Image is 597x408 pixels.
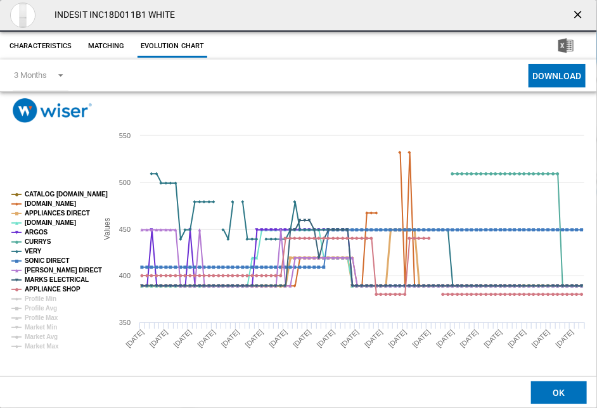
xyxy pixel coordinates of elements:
[25,314,58,321] tspan: Profile Max
[13,98,92,123] img: logo_wiser_300x94.png
[459,328,480,349] tspan: [DATE]
[220,328,241,349] tspan: [DATE]
[25,229,48,236] tspan: ARGOS
[363,328,384,349] tspan: [DATE]
[119,272,131,279] tspan: 400
[25,324,57,331] tspan: Market Min
[25,295,56,302] tspan: Profile Min
[316,328,337,349] tspan: [DATE]
[567,3,592,28] button: getI18NText('BUTTONS.CLOSE_DIALOG')
[172,328,193,349] tspan: [DATE]
[124,328,145,349] tspan: [DATE]
[530,328,551,349] tspan: [DATE]
[506,328,527,349] tspan: [DATE]
[244,328,265,349] tspan: [DATE]
[119,179,131,186] tspan: 500
[339,328,360,349] tspan: [DATE]
[14,70,47,80] div: 3 Months
[79,35,134,58] button: Matching
[25,343,59,350] tspan: Market Max
[531,381,587,404] button: OK
[48,9,176,22] h4: INDESIT INC18D011B1 WHITE
[119,319,131,326] tspan: 350
[25,267,102,274] tspan: [PERSON_NAME] DIRECT
[538,35,594,58] button: Download in Excel
[572,8,587,23] ng-md-icon: getI18NText('BUTTONS.CLOSE_DIALOG')
[6,35,75,58] button: Characteristics
[25,286,80,293] tspan: APPLIANCE SHOP
[25,305,57,312] tspan: Profile Avg
[148,328,169,349] tspan: [DATE]
[292,328,312,349] tspan: [DATE]
[119,132,131,139] tspan: 550
[25,257,69,264] tspan: SONIC DIRECT
[25,333,58,340] tspan: Market Avg
[555,328,575,349] tspan: [DATE]
[267,328,288,349] tspan: [DATE]
[103,218,112,240] tspan: Values
[119,226,131,233] tspan: 450
[411,328,432,349] tspan: [DATE]
[25,248,42,255] tspan: VERY
[529,64,586,87] button: Download
[196,328,217,349] tspan: [DATE]
[25,191,108,198] tspan: CATALOG [DOMAIN_NAME]
[25,210,90,217] tspan: APPLIANCES DIRECT
[387,328,408,349] tspan: [DATE]
[25,219,76,226] tspan: [DOMAIN_NAME]
[10,3,35,28] img: IND-INC18D011B1-A_800x800.jpg
[483,328,504,349] tspan: [DATE]
[435,328,456,349] tspan: [DATE]
[25,238,51,245] tspan: CURRYS
[25,200,76,207] tspan: [DOMAIN_NAME]
[25,276,89,283] tspan: MARKS ELECTRICAL
[558,38,574,53] img: excel-24x24.png
[138,35,208,58] button: Evolution chart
